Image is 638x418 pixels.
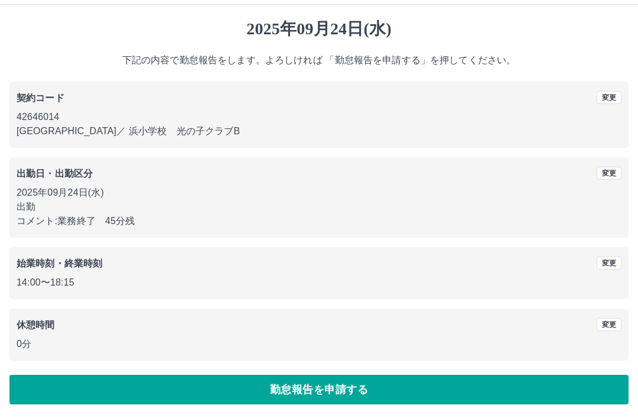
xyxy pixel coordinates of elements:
[597,318,621,331] button: 変更
[17,124,621,138] p: [GEOGRAPHIC_DATA] ／ 浜小学校 光の子クラブB
[17,320,55,330] b: 休憩時間
[17,258,102,268] b: 始業時刻・終業時刻
[17,169,93,179] b: 出勤日・出勤区分
[17,186,621,200] p: 2025年09月24日(水)
[9,53,629,67] p: 下記の内容で勤怠報告をします。よろしければ 「勤怠報告を申請する」を押してください。
[597,167,621,180] button: 変更
[17,337,621,351] p: 0分
[9,375,629,404] button: 勤怠報告を申請する
[17,214,621,228] p: コメント: 業務終了 45分残
[17,110,621,124] p: 42646014
[17,276,621,290] p: 14:00 〜 18:15
[597,91,621,104] button: 変更
[597,257,621,270] button: 変更
[17,93,64,103] b: 契約コード
[9,19,629,39] h1: 2025年09月24日(水)
[17,200,621,214] p: 出勤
